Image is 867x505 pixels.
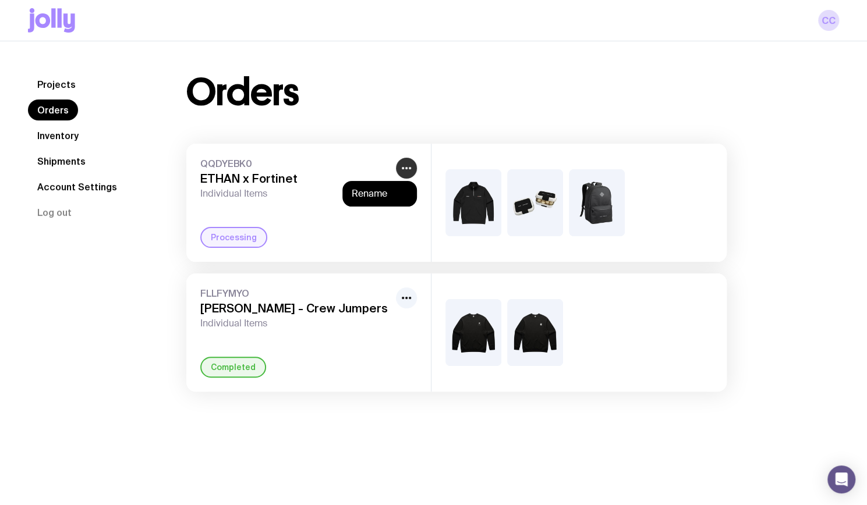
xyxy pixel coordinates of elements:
[200,172,391,186] h3: ETHAN x Fortinet
[28,202,81,223] button: Log out
[827,465,855,493] div: Open Intercom Messenger
[28,176,126,197] a: Account Settings
[200,318,391,329] span: Individual Items
[200,357,266,378] div: Completed
[28,151,95,172] a: Shipments
[818,10,839,31] a: CC
[28,125,88,146] a: Inventory
[200,158,391,169] span: QQDYEBK0
[186,74,299,111] h1: Orders
[200,301,391,315] h3: [PERSON_NAME] - Crew Jumpers
[200,227,267,248] div: Processing
[200,188,391,200] span: Individual Items
[28,74,85,95] a: Projects
[352,188,408,200] button: Rename
[28,99,78,120] a: Orders
[200,287,391,299] span: FLLFYMYO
